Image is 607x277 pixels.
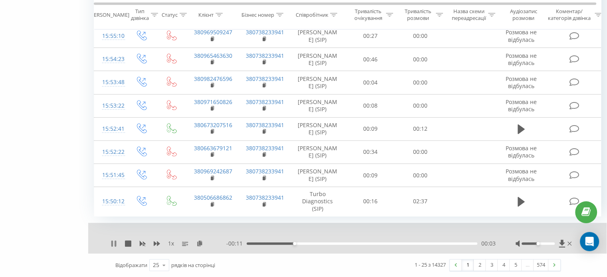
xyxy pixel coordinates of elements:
[346,187,395,216] td: 00:16
[522,259,534,271] div: …
[115,261,147,269] span: Відображати
[194,98,232,106] a: 380971650826
[153,261,159,269] div: 25
[462,259,474,271] a: 1
[290,94,346,117] td: [PERSON_NAME] (SIP)
[452,8,486,22] div: Назва схеми переадресації
[246,144,284,152] a: 380738233941
[346,48,395,71] td: 00:46
[395,71,445,94] td: 00:00
[194,167,232,175] a: 380969242687
[131,8,149,22] div: Тип дзвінка
[395,117,445,140] td: 00:12
[504,8,543,22] div: Аудіозапис розмови
[402,8,434,22] div: Тривалість розмови
[290,164,346,187] td: [PERSON_NAME] (SIP)
[102,75,118,90] div: 15:53:48
[546,8,593,22] div: Коментар/категорія дзвінка
[198,12,214,18] div: Клієнт
[162,12,178,18] div: Статус
[89,12,129,18] div: [PERSON_NAME]
[534,259,548,271] a: 574
[102,194,118,209] div: 15:50:12
[395,187,445,216] td: 02:37
[194,144,232,152] a: 380663679121
[506,75,537,90] span: Розмова не відбулась
[102,98,118,114] div: 15:53:22
[537,242,540,245] div: Accessibility label
[102,28,118,44] div: 15:55:10
[194,121,232,129] a: 380673207516
[246,194,284,201] a: 380738233941
[498,259,510,271] a: 4
[290,71,346,94] td: [PERSON_NAME] (SIP)
[194,52,232,59] a: 380965463630
[510,259,522,271] a: 5
[171,261,215,269] span: рядків на сторінці
[506,167,537,182] span: Розмова не відбулась
[102,144,118,160] div: 15:52:22
[102,121,118,137] div: 15:52:41
[290,187,346,216] td: Turbo Diagnostics (SIP)
[580,232,599,251] div: Open Intercom Messenger
[346,164,395,187] td: 00:09
[395,94,445,117] td: 00:00
[241,12,274,18] div: Бізнес номер
[246,121,284,129] a: 380738233941
[352,8,384,22] div: Тривалість очікування
[474,259,486,271] a: 2
[194,28,232,36] a: 380969509247
[290,140,346,163] td: [PERSON_NAME] (SIP)
[395,24,445,47] td: 00:00
[481,240,496,248] span: 00:03
[293,242,296,245] div: Accessibility label
[194,194,232,201] a: 380506686862
[246,28,284,36] a: 380738233941
[395,140,445,163] td: 00:00
[246,167,284,175] a: 380738233941
[486,259,498,271] a: 3
[506,28,537,43] span: Розмова не відбулась
[246,98,284,106] a: 380738233941
[346,24,395,47] td: 00:27
[102,167,118,183] div: 15:51:45
[346,140,395,163] td: 00:34
[168,240,174,248] span: 1 x
[506,52,537,67] span: Розмова не відбулась
[395,48,445,71] td: 00:00
[194,75,232,83] a: 380982476596
[346,71,395,94] td: 00:04
[246,52,284,59] a: 380738233941
[506,98,537,113] span: Розмова не відбулась
[102,51,118,67] div: 15:54:23
[290,48,346,71] td: [PERSON_NAME] (SIP)
[415,261,446,269] div: 1 - 25 з 14327
[395,164,445,187] td: 00:00
[295,12,328,18] div: Співробітник
[346,94,395,117] td: 00:08
[506,144,537,159] span: Розмова не відбулась
[346,117,395,140] td: 00:09
[290,117,346,140] td: [PERSON_NAME] (SIP)
[226,240,247,248] span: - 00:11
[246,75,284,83] a: 380738233941
[290,24,346,47] td: [PERSON_NAME] (SIP)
